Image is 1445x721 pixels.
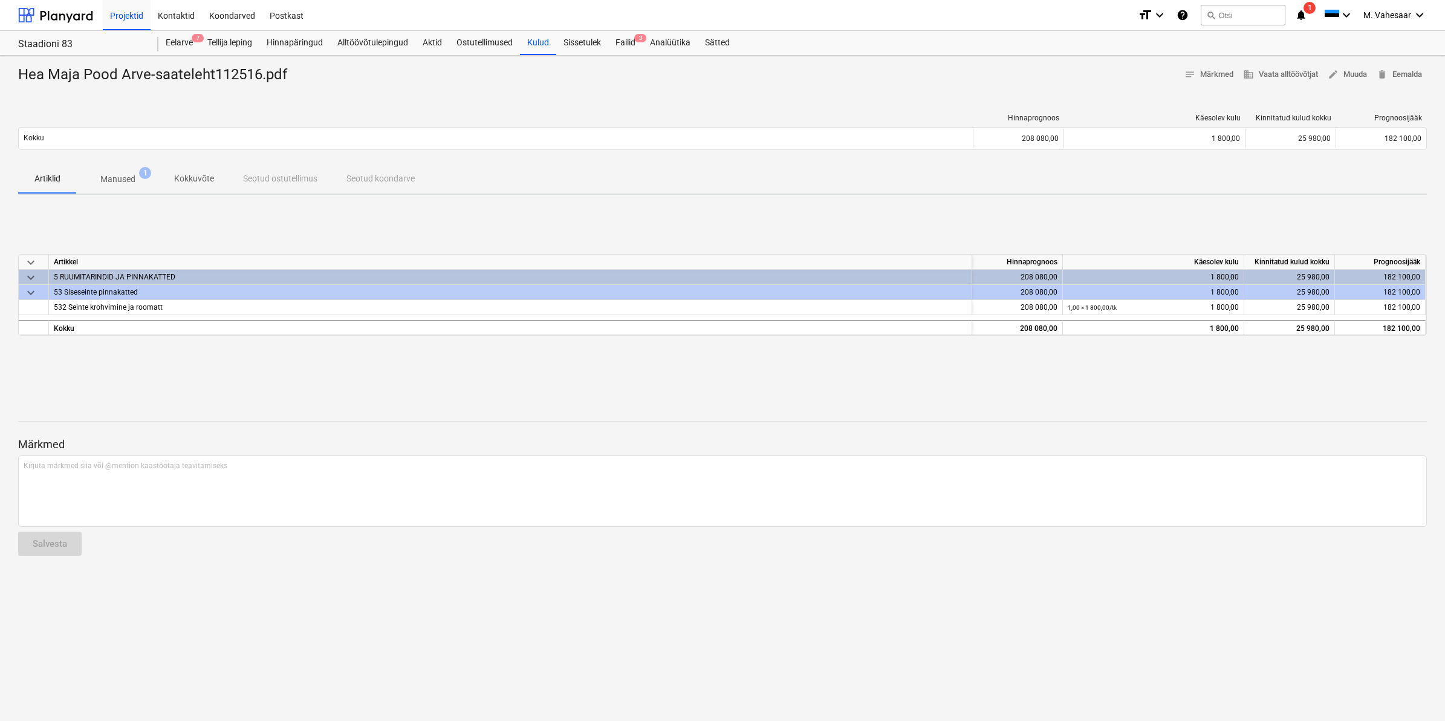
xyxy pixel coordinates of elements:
[634,34,646,42] span: 3
[978,114,1059,122] div: Hinnaprognoos
[1335,270,1426,285] div: 182 100,00
[449,31,520,55] a: Ostutellimused
[158,31,200,55] a: Eelarve7
[1184,68,1233,82] span: Märkmed
[24,285,38,300] span: keyboard_arrow_down
[1244,285,1335,300] div: 25 980,00
[24,270,38,285] span: keyboard_arrow_down
[1068,285,1239,300] div: 1 800,00
[1243,68,1318,82] span: Vaata alltöövõtjat
[158,31,200,55] div: Eelarve
[1377,68,1422,82] span: Eemalda
[54,303,163,312] span: 532 Seinte krohvimine ja roomatt
[1068,321,1239,336] div: 1 800,00
[1244,320,1335,335] div: 25 980,00
[1372,65,1427,84] button: Eemalda
[1297,303,1330,312] span: 25 980,00
[1323,65,1372,84] button: Muuda
[1238,65,1323,84] button: Vaata alltöövõtjat
[1152,8,1167,22] i: keyboard_arrow_down
[192,34,204,42] span: 7
[24,133,44,143] p: Kokku
[54,285,967,299] div: 53 Siseseinte pinnakatted
[139,167,151,179] span: 1
[1383,303,1420,312] span: 182 100,00
[972,285,1063,300] div: 208 080,00
[972,270,1063,285] div: 208 080,00
[608,31,643,55] div: Failid
[1069,134,1240,143] div: 1 800,00
[1244,270,1335,285] div: 25 980,00
[1068,270,1239,285] div: 1 800,00
[643,31,698,55] a: Analüütika
[1328,68,1367,82] span: Muuda
[1377,69,1388,80] span: delete
[1335,285,1426,300] div: 182 100,00
[520,31,556,55] a: Kulud
[1245,129,1336,148] div: 25 980,00
[1385,134,1421,143] span: 182 100,00
[200,31,259,55] a: Tellija leping
[556,31,608,55] a: Sissetulek
[1206,10,1216,20] span: search
[972,320,1063,335] div: 208 080,00
[330,31,415,55] a: Alltöövõtulepingud
[1250,114,1331,122] div: Kinnitatud kulud kokku
[18,65,297,85] div: Hea Maja Pood Arve-saateleht112516.pdf
[1201,5,1285,25] button: Otsi
[1180,65,1238,84] button: Märkmed
[49,255,972,270] div: Artikkel
[1295,8,1307,22] i: notifications
[1339,8,1354,22] i: keyboard_arrow_down
[973,129,1063,148] div: 208 080,00
[972,255,1063,270] div: Hinnaprognoos
[1063,255,1244,270] div: Käesolev kulu
[100,173,135,186] p: Manused
[1341,114,1422,122] div: Prognoosijääk
[1328,69,1339,80] span: edit
[698,31,737,55] a: Sätted
[1244,255,1335,270] div: Kinnitatud kulud kokku
[24,255,38,270] span: keyboard_arrow_down
[608,31,643,55] a: Failid3
[54,270,967,284] div: 5 RUUMITARINDID JA PINNAKATTED
[1068,304,1117,311] small: 1,00 × 1 800,00 / tk
[259,31,330,55] a: Hinnapäringud
[174,172,214,185] p: Kokkuvõte
[18,38,144,51] div: Staadioni 83
[1069,114,1241,122] div: Käesolev kulu
[1068,300,1239,315] div: 1 800,00
[1335,255,1426,270] div: Prognoosijääk
[1335,320,1426,335] div: 182 100,00
[1363,10,1411,20] span: M. Vahesaar
[1243,69,1254,80] span: business
[415,31,449,55] a: Aktid
[972,300,1063,315] div: 208 080,00
[1138,8,1152,22] i: format_size
[33,172,62,185] p: Artiklid
[1304,2,1316,14] span: 1
[1177,8,1189,22] i: Abikeskus
[18,437,1427,452] p: Märkmed
[1184,69,1195,80] span: notes
[49,320,972,335] div: Kokku
[1412,8,1427,22] i: keyboard_arrow_down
